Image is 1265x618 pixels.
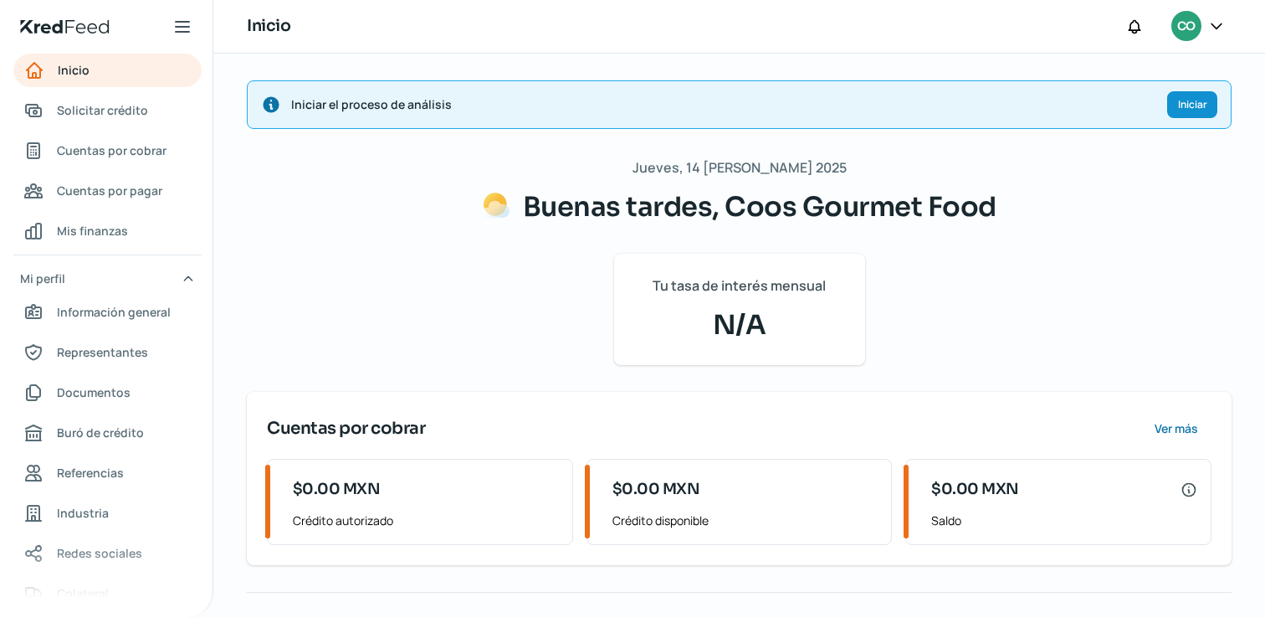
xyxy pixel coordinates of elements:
[1177,17,1195,37] span: CO
[57,342,148,363] span: Representantes
[57,382,131,403] span: Documentos
[57,220,128,241] span: Mis finanzas
[57,502,109,523] span: Industria
[20,268,65,289] span: Mi perfil
[57,180,162,201] span: Cuentas por pagar
[1140,412,1211,445] button: Ver más
[57,100,148,121] span: Solicitar crédito
[13,296,202,329] a: Información general
[13,174,202,208] a: Cuentas por pagar
[57,422,144,443] span: Buró de crédito
[523,190,996,224] span: Buenas tardes, Coos Gourmet Food
[13,94,202,127] a: Solicitar crédito
[13,376,202,409] a: Documentos
[293,510,559,531] span: Crédito autorizado
[653,274,826,298] span: Tu tasa de interés mensual
[57,543,142,564] span: Redes sociales
[57,462,124,483] span: Referencias
[1155,423,1198,435] span: Ver más
[931,510,1197,531] span: Saldo
[13,497,202,530] a: Industria
[632,156,847,180] span: Jueves, 14 [PERSON_NAME] 2025
[13,54,202,87] a: Inicio
[1167,91,1217,118] button: Iniciar
[634,305,845,345] span: N/A
[57,583,109,604] span: Colateral
[13,456,202,490] a: Referencias
[57,301,171,322] span: Información general
[57,140,166,161] span: Cuentas por cobrar
[13,416,202,450] a: Buró de crédito
[58,59,90,80] span: Inicio
[931,478,1019,501] span: $0.00 MXN
[247,14,290,39] h1: Inicio
[13,134,202,167] a: Cuentas por cobrar
[612,510,878,531] span: Crédito disponible
[483,192,510,219] img: Saludos
[13,577,202,610] a: Colateral
[13,336,202,369] a: Representantes
[293,478,381,501] span: $0.00 MXN
[291,94,1154,115] span: Iniciar el proceso de análisis
[1178,100,1207,110] span: Iniciar
[267,416,425,441] span: Cuentas por cobrar
[13,214,202,248] a: Mis finanzas
[13,537,202,570] a: Redes sociales
[612,478,700,501] span: $0.00 MXN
